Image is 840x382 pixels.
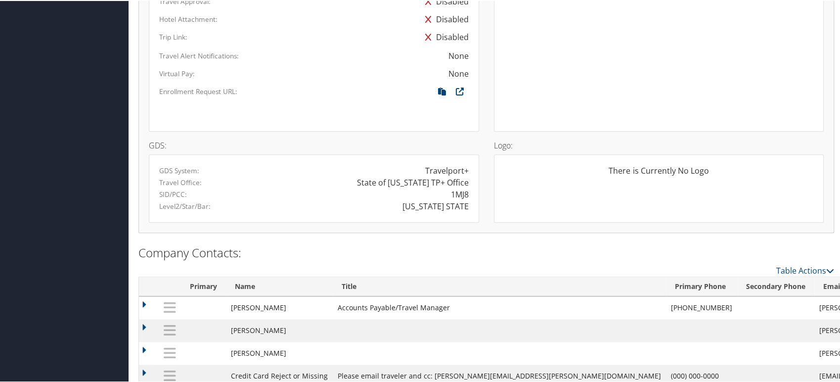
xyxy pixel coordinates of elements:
[420,9,469,27] div: Disabled
[451,188,469,199] div: 1MJ8
[666,276,737,295] th: Primary Phone
[159,50,239,60] label: Travel Alert Notifications:
[737,276,814,295] th: Secondary Phone
[149,141,479,148] h4: GDS:
[420,27,469,45] div: Disabled
[159,200,211,210] label: Level2/Star/Bar:
[357,176,469,188] div: State of [US_STATE] TP+ Office
[159,177,202,187] label: Travel Office:
[333,276,666,295] th: Title
[776,264,834,275] a: Table Actions
[159,31,187,41] label: Trip Link:
[504,164,814,184] div: There is Currently No Logo
[159,165,199,175] label: GDS System:
[448,67,469,79] div: None
[181,276,226,295] th: Primary
[159,86,237,95] label: Enrollment Request URL:
[159,68,195,78] label: Virtual Pay:
[226,276,333,295] th: Name
[226,295,333,318] td: [PERSON_NAME]
[226,318,333,341] td: [PERSON_NAME]
[333,295,666,318] td: Accounts Payable/Travel Manager
[159,13,218,23] label: Hotel Attachment:
[494,141,824,148] h4: Logo:
[402,199,469,211] div: [US_STATE] STATE
[159,189,187,198] label: SID/PCC:
[226,341,333,364] td: [PERSON_NAME]
[666,295,737,318] td: [PHONE_NUMBER]
[425,164,469,176] div: Travelport+
[448,49,469,61] div: None
[138,243,834,260] h2: Company Contacts:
